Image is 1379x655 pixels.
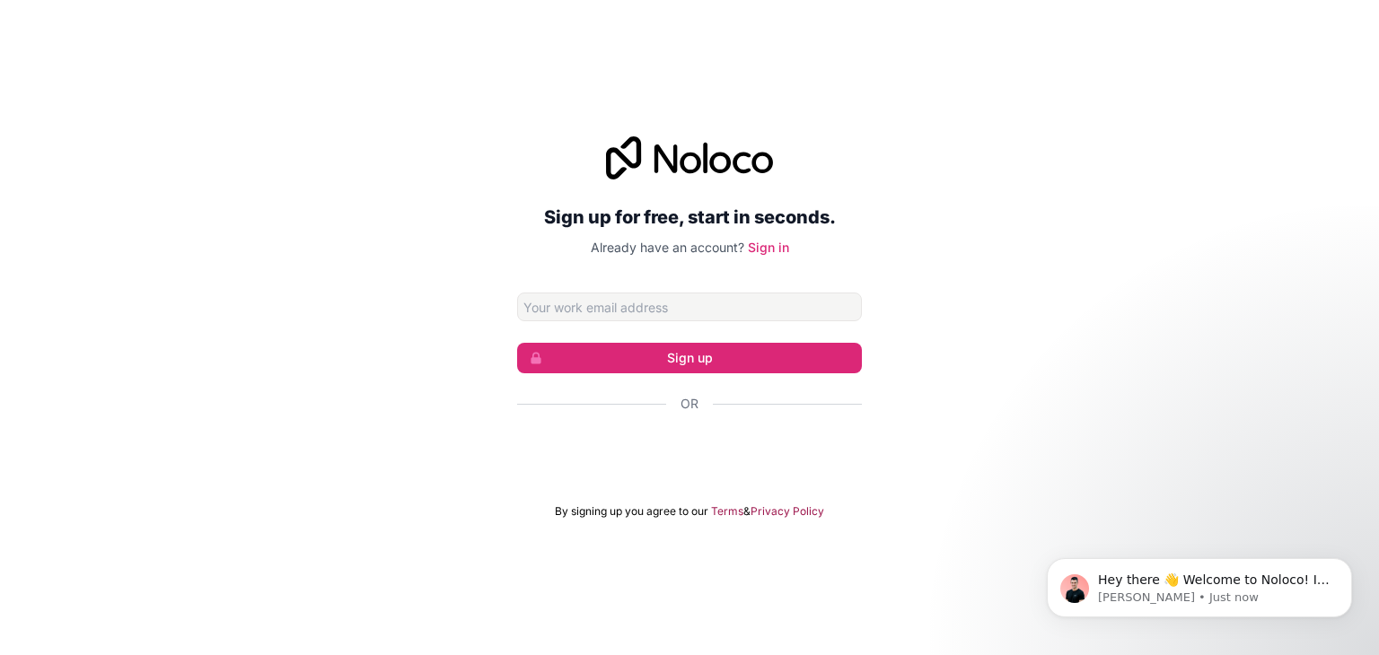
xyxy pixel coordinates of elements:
[751,504,824,519] a: Privacy Policy
[1020,520,1379,646] iframe: Intercom notifications message
[508,432,871,472] iframe: Sign in with Google Button
[748,240,789,255] a: Sign in
[711,504,743,519] a: Terms
[517,293,862,321] input: Email address
[517,201,862,233] h2: Sign up for free, start in seconds.
[517,343,862,373] button: Sign up
[681,395,698,413] span: Or
[743,504,751,519] span: &
[591,240,744,255] span: Already have an account?
[555,504,708,519] span: By signing up you agree to our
